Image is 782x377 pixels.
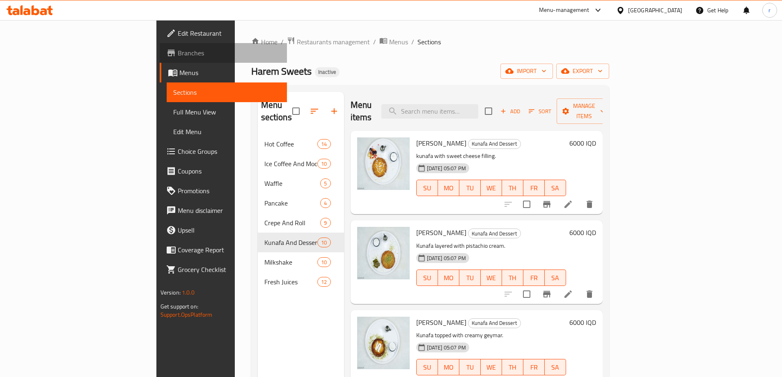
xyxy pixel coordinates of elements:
span: 4 [321,199,330,207]
div: Hot Coffee14 [258,134,344,154]
span: SA [548,361,563,373]
button: TU [459,359,481,375]
a: Edit menu item [563,199,573,209]
a: Grocery Checklist [160,260,287,279]
button: Sort [527,105,553,118]
span: Menu disclaimer [178,206,280,215]
span: Ice Coffee And Mocha [264,159,318,169]
a: Edit menu item [563,289,573,299]
span: Get support on: [161,301,198,312]
a: Edit Restaurant [160,23,287,43]
span: r [768,6,771,15]
span: Upsell [178,225,280,235]
span: Coverage Report [178,245,280,255]
li: / [373,37,376,47]
span: Waffle [264,178,321,188]
span: Crepe And Roll [264,218,321,228]
div: items [317,257,330,267]
button: delete [580,194,599,214]
h6: 6000 IQD [569,137,596,149]
p: kunafa with sweet cheese filling. [416,151,566,161]
button: MO [438,180,459,196]
div: items [317,139,330,149]
span: Edit Restaurant [178,28,280,38]
span: Fresh Juices [264,277,318,287]
span: TH [505,272,520,284]
nav: breadcrumb [251,37,609,47]
button: SU [416,270,438,286]
div: Kunafa And Dessert10 [258,233,344,252]
button: WE [481,180,502,196]
button: SA [545,359,566,375]
span: MO [441,272,456,284]
span: [DATE] 05:07 PM [424,165,469,172]
span: Kunafa And Dessert [468,139,521,149]
span: TU [463,272,477,284]
a: Coverage Report [160,240,287,260]
h6: 6000 IQD [569,227,596,238]
div: Pancake4 [258,193,344,213]
button: Manage items [557,98,612,124]
p: Kunafa topped with creamy geymar. [416,330,566,340]
span: Hot Coffee [264,139,318,149]
button: export [556,64,609,79]
span: WE [484,182,499,194]
span: Select section [480,103,497,120]
input: search [381,104,478,119]
span: Version: [161,287,181,298]
a: Menus [379,37,408,47]
h2: Menu items [351,99,372,123]
button: WE [481,270,502,286]
span: Manage items [563,101,605,121]
span: FR [527,182,541,194]
span: [DATE] 05:07 PM [424,254,469,262]
div: Fresh Juices12 [258,272,344,292]
span: Add [499,107,521,116]
span: TH [505,361,520,373]
p: Kunafa layered with pistachio cream. [416,241,566,251]
span: SA [548,272,563,284]
span: WE [484,361,499,373]
button: TH [502,180,523,196]
span: Inactive [315,69,339,75]
span: [PERSON_NAME] [416,316,466,329]
span: Sections [173,87,280,97]
button: FR [523,270,545,286]
h6: 6000 IQD [569,317,596,328]
div: items [317,277,330,287]
span: Branches [178,48,280,58]
div: Kunafa And Dessert [468,228,521,238]
div: Inactive [315,67,339,77]
span: Kunafa And Dessert [264,238,318,247]
div: Milkshake10 [258,252,344,272]
button: SU [416,180,438,196]
span: Menus [389,37,408,47]
button: TH [502,359,523,375]
button: MO [438,270,459,286]
button: TU [459,180,481,196]
button: import [500,64,553,79]
span: Menus [179,68,280,78]
span: 10 [318,239,330,247]
button: SU [416,359,438,375]
a: Upsell [160,220,287,240]
a: Branches [160,43,287,63]
span: MO [441,182,456,194]
a: Coupons [160,161,287,181]
span: [PERSON_NAME] [416,226,466,239]
span: Coupons [178,166,280,176]
div: items [320,198,330,208]
button: Add [497,105,523,118]
span: 10 [318,258,330,266]
span: TU [463,182,477,194]
div: items [320,178,330,188]
img: Pistachio Kunafa [357,227,410,279]
span: Kunafa And Dessert [468,318,521,328]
